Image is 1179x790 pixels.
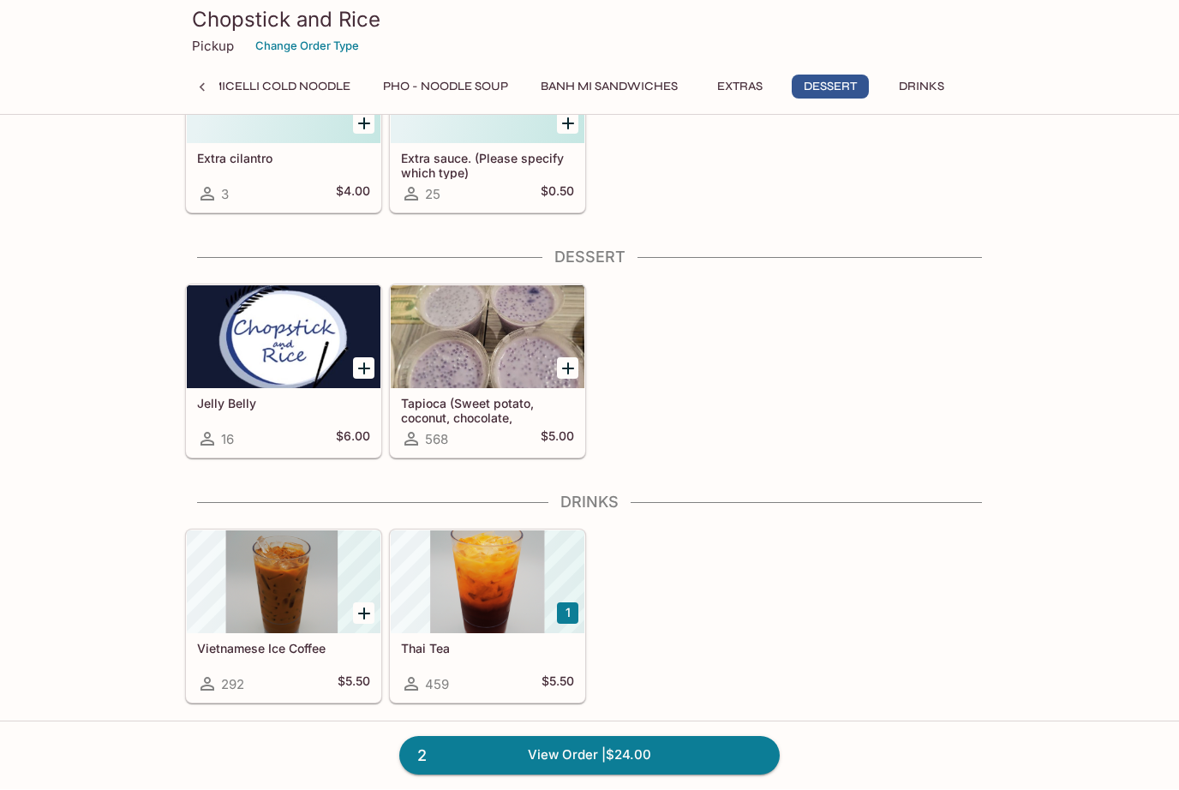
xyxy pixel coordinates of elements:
[177,75,360,99] button: Vermicelli Cold Noodle
[353,113,374,135] button: Add Extra cilantro
[391,531,584,634] div: Thai Tea
[192,7,987,33] h3: Chopstick and Rice
[541,429,574,450] h5: $5.00
[197,152,370,166] h5: Extra cilantro
[531,75,687,99] button: Banh Mi Sandwiches
[353,603,374,625] button: Add Vietnamese Ice Coffee
[425,187,440,203] span: 25
[186,530,381,703] a: Vietnamese Ice Coffee292$5.50
[186,285,381,458] a: Jelly Belly16$6.00
[557,358,578,380] button: Add Tapioca (Sweet potato, coconut, chocolate, strawberry)
[192,39,234,55] p: Pickup
[557,603,578,625] button: Add Thai Tea
[185,248,994,267] h4: Dessert
[187,286,380,389] div: Jelly Belly
[401,152,574,180] h5: Extra sauce. (Please specify which type)
[187,531,380,634] div: Vietnamese Ice Coffee
[390,530,585,703] a: Thai Tea459$5.50
[542,674,574,695] h5: $5.50
[390,40,585,213] a: Extra sauce. (Please specify which type)25$0.50
[425,432,448,448] span: 568
[336,184,370,205] h5: $4.00
[557,113,578,135] button: Add Extra sauce. (Please specify which type)
[221,432,234,448] span: 16
[401,642,574,656] h5: Thai Tea
[374,75,518,99] button: Pho - Noodle Soup
[197,397,370,411] h5: Jelly Belly
[248,33,367,60] button: Change Order Type
[353,358,374,380] button: Add Jelly Belly
[390,285,585,458] a: Tapioca (Sweet potato, coconut, chocolate, strawberry)568$5.00
[425,677,449,693] span: 459
[401,397,574,425] h5: Tapioca (Sweet potato, coconut, chocolate, strawberry)
[541,184,574,205] h5: $0.50
[186,40,381,213] a: Extra cilantro3$4.00
[185,494,994,512] h4: Drinks
[197,642,370,656] h5: Vietnamese Ice Coffee
[407,745,437,769] span: 2
[338,674,370,695] h5: $5.50
[883,75,960,99] button: Drinks
[701,75,778,99] button: Extras
[399,737,780,775] a: 2View Order |$24.00
[792,75,869,99] button: Dessert
[221,677,244,693] span: 292
[336,429,370,450] h5: $6.00
[221,187,229,203] span: 3
[391,286,584,389] div: Tapioca (Sweet potato, coconut, chocolate, strawberry)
